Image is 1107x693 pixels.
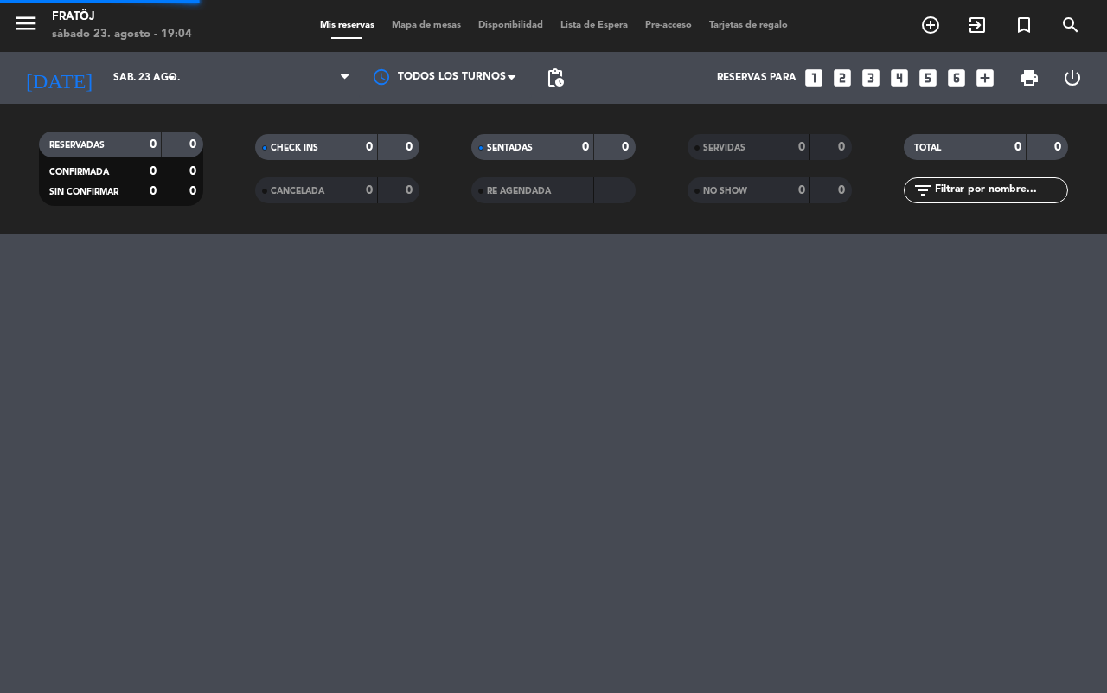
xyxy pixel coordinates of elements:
strong: 0 [189,165,200,177]
span: Reservas para [717,72,797,84]
i: turned_in_not [1014,15,1034,35]
i: [DATE] [13,59,105,97]
span: Mis reservas [311,21,383,30]
span: RESERVADAS [49,141,105,150]
strong: 0 [366,184,373,196]
strong: 0 [189,138,200,151]
strong: 0 [798,184,805,196]
span: print [1019,67,1040,88]
strong: 0 [582,141,589,153]
span: Pre-acceso [637,21,701,30]
span: CONFIRMADA [49,168,109,176]
span: RE AGENDADA [487,187,551,196]
i: filter_list [912,180,933,201]
i: looks_two [831,67,854,89]
span: Lista de Espera [552,21,637,30]
strong: 0 [189,185,200,197]
div: LOG OUT [1051,52,1094,104]
span: pending_actions [545,67,566,88]
i: looks_6 [945,67,968,89]
i: add_circle_outline [920,15,941,35]
strong: 0 [406,184,416,196]
span: CANCELADA [271,187,324,196]
span: NO SHOW [703,187,747,196]
i: add_box [974,67,996,89]
i: looks_5 [917,67,939,89]
i: looks_3 [860,67,882,89]
strong: 0 [150,185,157,197]
strong: 0 [366,141,373,153]
div: sábado 23. agosto - 19:04 [52,26,192,43]
span: SIN CONFIRMAR [49,188,118,196]
div: Fratöj [52,9,192,26]
strong: 0 [838,141,848,153]
span: CHECK INS [271,144,318,152]
span: Mapa de mesas [383,21,470,30]
strong: 0 [150,138,157,151]
strong: 0 [150,165,157,177]
span: Tarjetas de regalo [701,21,797,30]
span: SENTADAS [487,144,533,152]
span: SERVIDAS [703,144,745,152]
input: Filtrar por nombre... [933,181,1067,200]
i: menu [13,10,39,36]
strong: 0 [798,141,805,153]
strong: 0 [1014,141,1021,153]
i: exit_to_app [967,15,988,35]
i: looks_4 [888,67,911,89]
i: looks_one [803,67,825,89]
span: Disponibilidad [470,21,552,30]
strong: 0 [1054,141,1065,153]
i: power_settings_new [1062,67,1083,88]
i: search [1060,15,1081,35]
strong: 0 [406,141,416,153]
button: menu [13,10,39,42]
strong: 0 [838,184,848,196]
i: arrow_drop_down [161,67,182,88]
strong: 0 [622,141,632,153]
span: TOTAL [914,144,941,152]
